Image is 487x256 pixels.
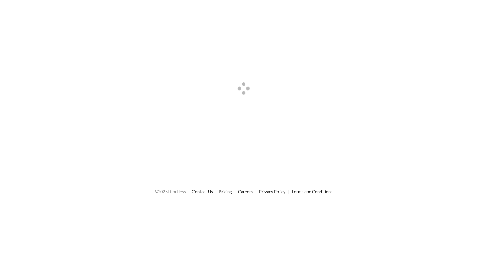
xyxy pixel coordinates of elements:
a: Careers [238,189,253,194]
a: Terms and Conditions [291,189,333,194]
a: Privacy Policy [259,189,286,194]
span: © 2025 Effortless [155,189,186,194]
a: Pricing [219,189,232,194]
a: Contact Us [192,189,213,194]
